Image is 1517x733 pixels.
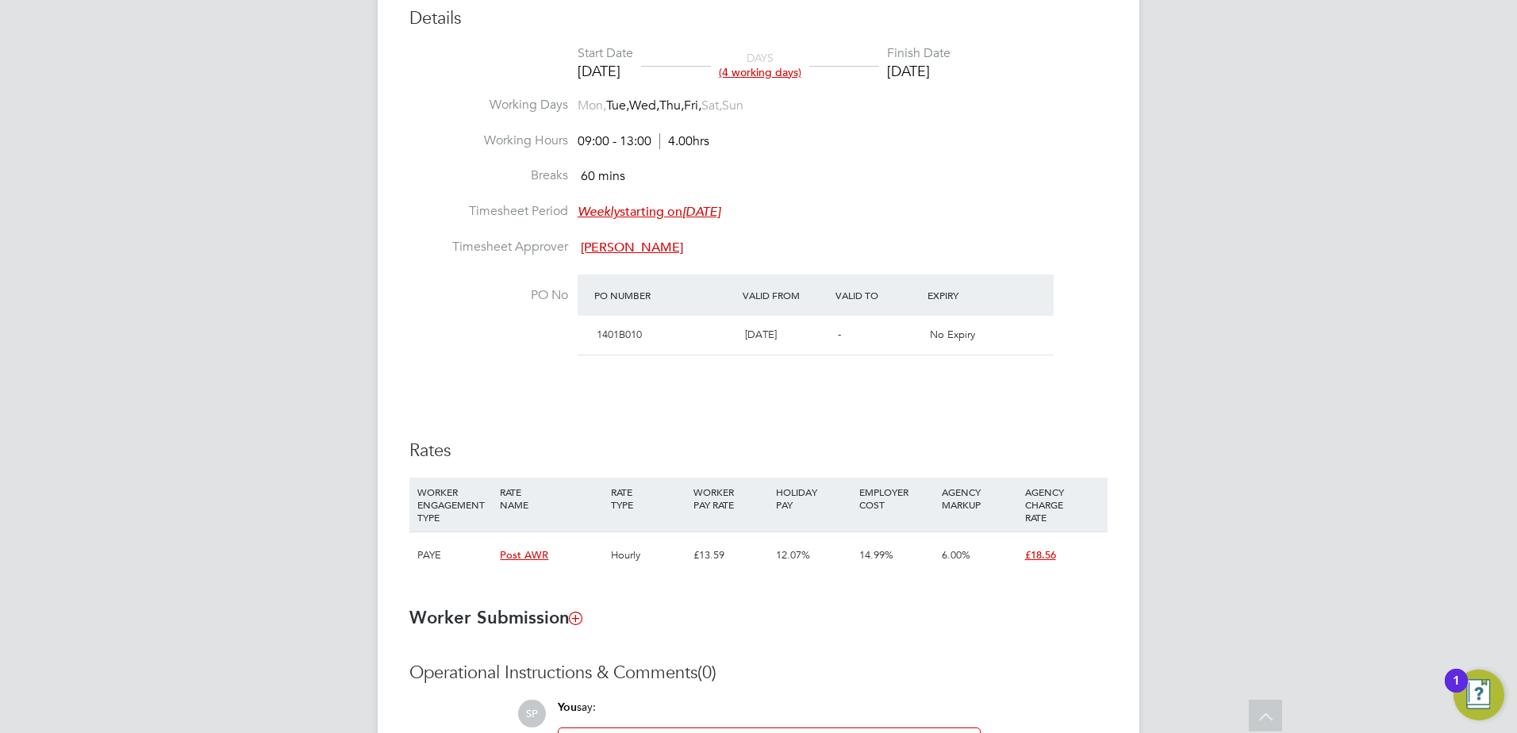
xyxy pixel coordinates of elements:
[776,548,810,562] span: 12.07%
[409,7,1108,30] h3: Details
[597,328,642,341] span: 1401B010
[629,98,659,113] span: Wed,
[719,65,801,79] span: (4 working days)
[1454,670,1504,720] button: Open Resource Center, 1 new notification
[772,478,855,519] div: HOLIDAY PAY
[855,478,938,519] div: EMPLOYER COST
[739,281,831,309] div: Valid From
[859,548,893,562] span: 14.99%
[701,98,722,113] span: Sat,
[413,478,496,532] div: WORKER ENGAGEMENT TYPE
[838,328,841,341] span: -
[578,62,633,80] div: [DATE]
[722,98,743,113] span: Sun
[1021,478,1104,532] div: AGENCY CHARGE RATE
[581,240,683,255] span: [PERSON_NAME]
[558,700,981,727] div: say:
[496,478,606,519] div: RATE NAME
[578,98,606,113] span: Mon,
[1453,681,1460,701] div: 1
[697,662,716,683] span: (0)
[684,98,701,113] span: Fri,
[578,204,620,220] em: Weekly
[831,281,924,309] div: Valid To
[659,133,709,149] span: 4.00hrs
[409,167,568,184] label: Breaks
[581,169,625,185] span: 60 mins
[409,203,568,220] label: Timesheet Period
[607,478,689,519] div: RATE TYPE
[500,548,548,562] span: Post AWR
[887,45,951,62] div: Finish Date
[942,548,970,562] span: 6.00%
[578,133,709,150] div: 09:00 - 13:00
[1025,548,1056,562] span: £18.56
[590,281,739,309] div: PO Number
[558,700,577,714] span: You
[607,532,689,578] div: Hourly
[682,204,720,220] em: [DATE]
[409,287,568,304] label: PO No
[711,51,809,79] div: DAYS
[606,98,629,113] span: Tue,
[924,281,1016,309] div: Expiry
[409,239,568,255] label: Timesheet Approver
[938,478,1020,519] div: AGENCY MARKUP
[930,328,975,341] span: No Expiry
[689,478,772,519] div: WORKER PAY RATE
[409,662,1108,685] h3: Operational Instructions & Comments
[409,132,568,149] label: Working Hours
[409,607,582,628] b: Worker Submission
[578,204,720,220] span: starting on
[689,532,772,578] div: £13.59
[745,328,777,341] span: [DATE]
[578,45,633,62] div: Start Date
[659,98,684,113] span: Thu,
[887,62,951,80] div: [DATE]
[409,97,568,113] label: Working Days
[518,700,546,727] span: SP
[413,532,496,578] div: PAYE
[409,439,1108,462] h3: Rates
